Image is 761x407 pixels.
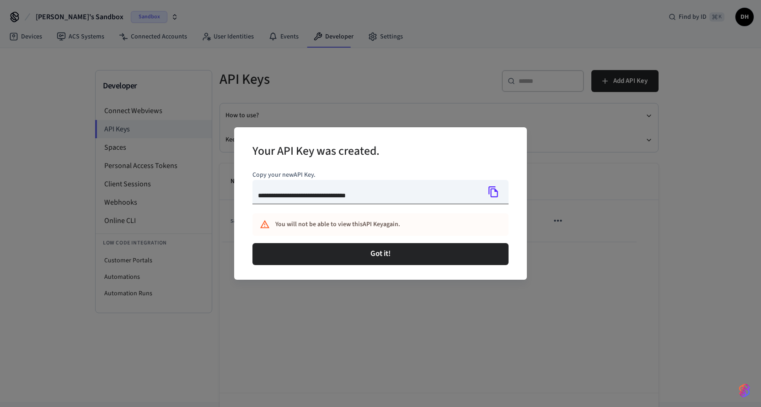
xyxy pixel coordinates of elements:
button: Copy [484,182,503,201]
button: Got it! [252,243,509,265]
p: Copy your new API Key . [252,170,509,180]
h2: Your API Key was created. [252,138,380,166]
img: SeamLogoGradient.69752ec5.svg [739,383,750,398]
div: You will not be able to view this API Key again. [275,216,468,233]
